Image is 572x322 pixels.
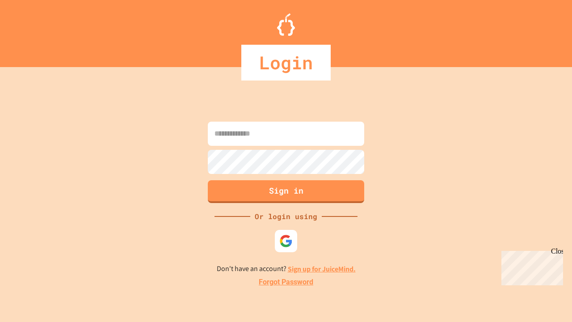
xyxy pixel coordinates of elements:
[279,234,293,248] img: google-icon.svg
[259,277,313,288] a: Forgot Password
[288,264,356,274] a: Sign up for JuiceMind.
[277,13,295,36] img: Logo.svg
[498,247,563,285] iframe: chat widget
[241,45,331,80] div: Login
[534,286,563,313] iframe: chat widget
[217,263,356,275] p: Don't have an account?
[250,211,322,222] div: Or login using
[208,180,364,203] button: Sign in
[4,4,62,57] div: Chat with us now!Close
